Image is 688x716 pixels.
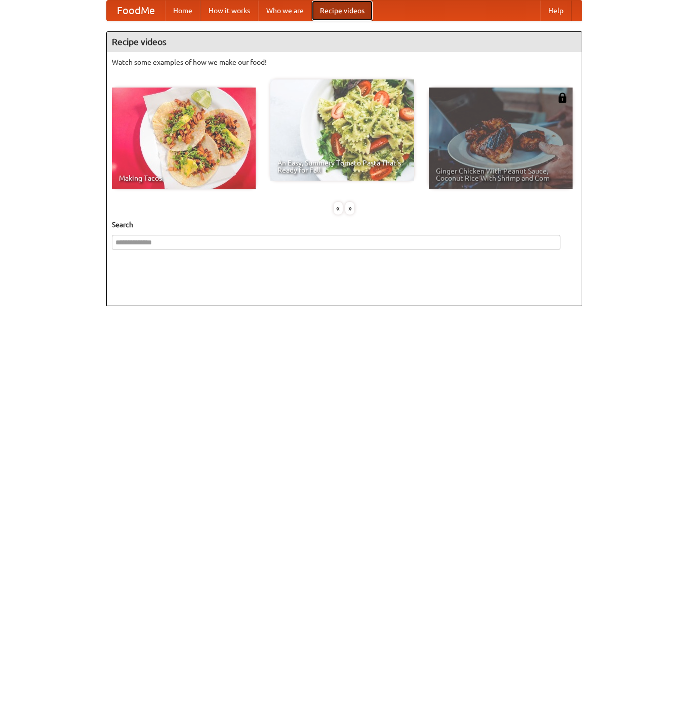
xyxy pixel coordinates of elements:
span: An Easy, Summery Tomato Pasta That's Ready for Fall [277,159,407,174]
img: 483408.png [557,93,568,103]
h4: Recipe videos [107,32,582,52]
p: Watch some examples of how we make our food! [112,57,577,67]
h5: Search [112,220,577,230]
a: Home [165,1,200,21]
a: FoodMe [107,1,165,21]
a: Making Tacos [112,88,256,189]
a: Help [540,1,572,21]
div: « [334,202,343,215]
a: An Easy, Summery Tomato Pasta That's Ready for Fall [270,79,414,181]
a: Recipe videos [312,1,373,21]
span: Making Tacos [119,175,249,182]
a: Who we are [258,1,312,21]
div: » [345,202,354,215]
a: How it works [200,1,258,21]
